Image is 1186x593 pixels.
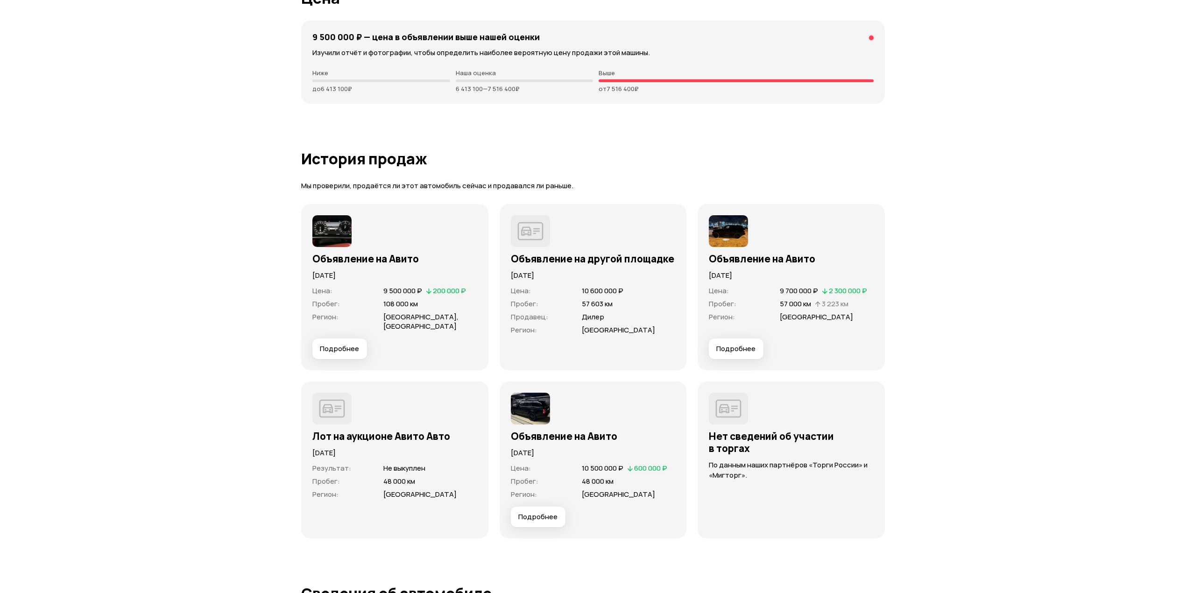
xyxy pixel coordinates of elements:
[709,286,729,296] span: Цена :
[709,299,736,309] span: Пробег :
[582,299,613,309] span: 57 603 км
[709,270,874,281] p: [DATE]
[383,312,459,331] span: [GEOGRAPHIC_DATA], [GEOGRAPHIC_DATA]
[582,476,614,486] span: 48 000 км
[709,460,874,480] p: По данным наших партнёров «Торги России» и «Мигторг».
[511,325,537,335] span: Регион :
[312,299,340,309] span: Пробег :
[822,299,848,309] span: 3 223 км
[511,507,565,527] button: Подробнее
[383,463,425,473] span: Не выкуплен
[780,299,811,309] span: 57 000 км
[634,463,667,473] span: 600 000 ₽
[383,299,418,309] span: 108 000 км
[301,150,885,167] h1: История продаж
[780,286,818,296] span: 9 700 000 ₽
[582,312,604,322] span: Дилер
[312,339,367,359] button: Подробнее
[511,299,538,309] span: Пробег :
[456,69,593,77] p: Наша оценка
[383,476,415,486] span: 48 000 км
[433,286,466,296] span: 200 000 ₽
[709,253,874,265] h3: Объявление на Авито
[829,286,867,296] span: 2 300 000 ₽
[511,286,531,296] span: Цена :
[511,253,676,265] h3: Объявление на другой площадке
[511,489,537,499] span: Регион :
[312,489,339,499] span: Регион :
[301,181,885,191] p: Мы проверили, продаётся ли этот автомобиль сейчас и продавался ли раньше.
[312,312,339,322] span: Регион :
[709,312,735,322] span: Регион :
[582,463,623,473] span: 10 500 000 ₽
[582,489,655,499] span: [GEOGRAPHIC_DATA]
[312,463,351,473] span: Результат :
[511,476,538,486] span: Пробег :
[709,430,874,454] h3: Нет сведений об участии в торгах
[456,85,593,92] p: 6 413 100 — 7 516 400 ₽
[383,489,457,499] span: [GEOGRAPHIC_DATA]
[511,430,676,442] h3: Объявление на Авито
[312,430,477,442] h3: Лот на аукционе Авито Авто
[312,85,450,92] p: до 6 413 100 ₽
[599,69,874,77] p: Выше
[511,312,548,322] span: Продавец :
[312,476,340,486] span: Пробег :
[599,85,874,92] p: от 7 516 400 ₽
[582,286,623,296] span: 10 600 000 ₽
[511,270,676,281] p: [DATE]
[716,344,755,353] span: Подробнее
[312,448,477,458] p: [DATE]
[511,448,676,458] p: [DATE]
[312,69,450,77] p: Ниже
[582,325,655,335] span: [GEOGRAPHIC_DATA]
[383,286,422,296] span: 9 500 000 ₽
[312,48,874,58] p: Изучили отчёт и фотографии, чтобы определить наиболее вероятную цену продажи этой машины.
[511,463,531,473] span: Цена :
[312,253,477,265] h3: Объявление на Авито
[320,344,359,353] span: Подробнее
[312,32,540,42] h4: 9 500 000 ₽ — цена в объявлении выше нашей оценки
[312,286,332,296] span: Цена :
[780,312,853,322] span: [GEOGRAPHIC_DATA]
[312,270,477,281] p: [DATE]
[518,512,558,522] span: Подробнее
[709,339,763,359] button: Подробнее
